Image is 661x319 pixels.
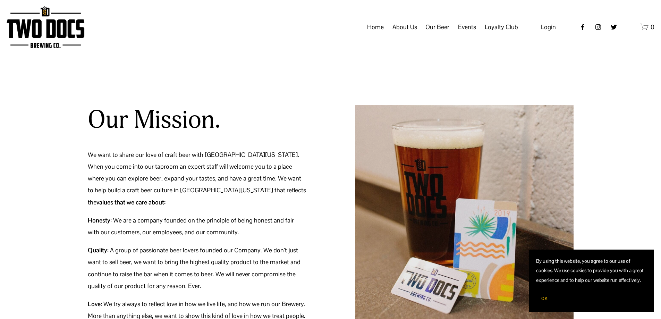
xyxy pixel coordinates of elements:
[541,296,548,301] span: OK
[392,21,417,33] span: About Us
[651,23,654,31] span: 0
[595,24,602,31] a: instagram-unauth
[88,216,110,224] strong: Honesty
[392,20,417,34] a: folder dropdown
[529,250,654,312] section: Cookie banner
[425,20,449,34] a: folder dropdown
[425,21,449,33] span: Our Beer
[536,292,553,305] button: OK
[88,300,101,308] strong: Love
[367,20,384,34] a: Home
[536,257,647,285] p: By using this website, you agree to our use of cookies. We use cookies to provide you with a grea...
[485,20,518,34] a: folder dropdown
[458,20,476,34] a: folder dropdown
[610,24,617,31] a: twitter-unauth
[88,246,107,254] strong: Quality
[640,23,654,31] a: 0 items in cart
[88,215,306,238] p: : We are a company founded on the principle of being honest and fair with our customers, our empl...
[485,21,518,33] span: Loyalty Club
[88,104,220,135] h2: Our Mission.
[541,21,556,33] a: Login
[88,149,306,208] p: We want to share our love of craft beer with [GEOGRAPHIC_DATA][US_STATE]. When you come into our ...
[458,21,476,33] span: Events
[541,23,556,31] span: Login
[96,198,166,206] strong: values that we care about:
[579,24,586,31] a: Facebook
[7,6,84,48] img: Two Docs Brewing Co.
[88,244,306,292] p: : A group of passionate beer lovers founded our Company. We don’t just want to sell beer, we want...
